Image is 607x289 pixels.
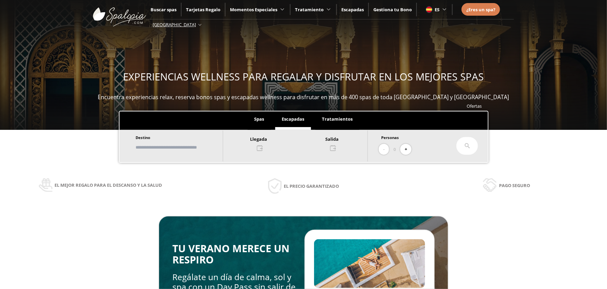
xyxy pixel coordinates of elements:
[55,181,162,189] span: El mejor regalo para el descanso y la salud
[254,116,264,122] span: Spas
[172,242,290,267] span: TU VERANO MERECE UN RESPIRO
[153,21,196,28] span: [GEOGRAPHIC_DATA]
[322,116,353,122] span: Tratamientos
[400,144,411,155] button: +
[393,146,396,153] span: 0
[123,70,484,83] span: EXPERIENCIAS WELLNESS PARA REGALAR Y DISFRUTAR EN LOS MEJORES SPAS
[98,93,509,101] span: Encuentra experiencias relax, reserva bonos spas y escapadas wellness para disfrutar en más de 40...
[136,135,150,140] span: Destino
[379,144,389,155] button: -
[499,182,530,189] span: Pago seguro
[282,116,305,122] span: Escapadas
[186,6,220,13] a: Tarjetas Regalo
[284,182,339,190] span: El precio garantizado
[467,103,482,109] a: Ofertas
[314,239,425,288] img: Slide2.BHA6Qswy.webp
[373,6,412,13] a: Gestiona tu Bono
[151,6,176,13] a: Buscar spas
[341,6,364,13] a: Escapadas
[466,6,495,13] a: ¿Eres un spa?
[381,135,399,140] span: Personas
[93,1,146,27] img: ImgLogoSpalopia.BvClDcEz.svg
